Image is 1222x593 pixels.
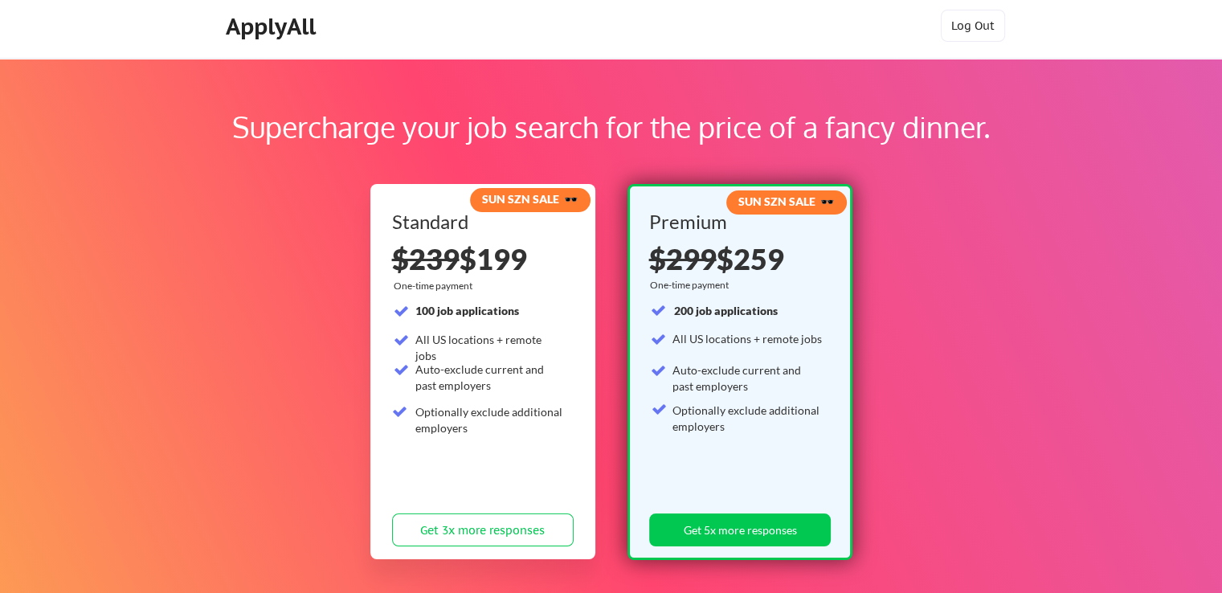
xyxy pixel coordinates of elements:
div: One-time payment [650,279,734,292]
div: Auto-exclude current and past employers [672,362,822,394]
div: ApplyAll [226,13,321,40]
div: $259 [649,244,826,273]
div: Premium [649,212,826,231]
strong: SUN SZN SALE 🕶️ [482,192,578,206]
strong: SUN SZN SALE 🕶️ [738,194,834,208]
div: All US locations + remote jobs [415,332,564,363]
div: Optionally exclude additional employers [672,403,822,434]
div: All US locations + remote jobs [672,331,822,347]
div: Auto-exclude current and past employers [415,362,564,393]
button: Get 5x more responses [649,513,831,546]
button: Log Out [941,10,1005,42]
div: Supercharge your job search for the price of a fancy dinner. [103,105,1119,149]
div: Optionally exclude additional employers [415,404,564,436]
div: One-time payment [394,280,477,292]
strong: 200 job applications [674,304,778,317]
s: $299 [649,241,717,276]
div: $199 [392,244,574,273]
strong: 100 job applications [415,304,519,317]
div: Standard [392,212,568,231]
button: Get 3x more responses [392,513,574,546]
s: $239 [392,241,460,276]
